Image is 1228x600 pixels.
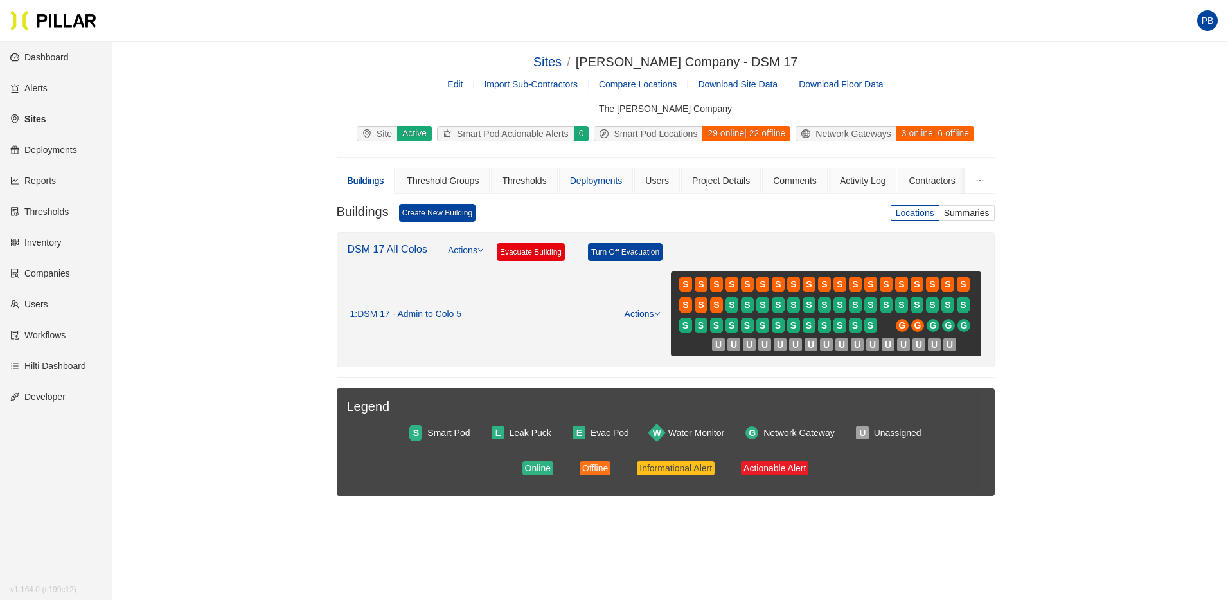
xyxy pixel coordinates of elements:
[960,298,966,312] span: S
[599,79,677,89] a: Compare Locations
[900,338,907,352] span: U
[874,426,921,440] div: Unassigned
[582,461,608,475] div: Offline
[715,338,722,352] span: U
[975,176,984,185] span: ellipsis
[682,318,688,332] span: S
[10,114,46,124] a: environmentSites
[10,237,62,248] a: qrcodeInventory
[896,126,974,141] div: 3 online | 6 offline
[898,298,904,312] span: S
[775,277,781,291] span: S
[965,168,995,194] button: ellipsis
[947,338,953,352] span: U
[931,338,938,352] span: U
[896,208,934,218] span: Locations
[525,461,551,475] div: Online
[10,176,56,186] a: line-chartReports
[790,277,796,291] span: S
[477,247,484,253] span: down
[434,126,591,141] a: alertSmart Pod Actionable Alerts0
[961,318,968,332] span: G
[821,318,827,332] span: S
[840,174,886,188] div: Activity Log
[729,298,734,312] span: S
[883,277,889,291] span: S
[438,127,574,141] div: Smart Pod Actionable Alerts
[777,338,783,352] span: U
[447,79,463,89] a: Edit
[823,338,830,352] span: U
[914,298,920,312] span: S
[945,277,950,291] span: S
[668,426,724,440] div: Water Monitor
[348,244,428,255] a: DSM 17 All Colos
[916,338,922,352] span: U
[760,277,765,291] span: S
[796,127,896,141] div: Network Gateways
[645,174,669,188] div: Users
[692,174,750,188] div: Project Details
[713,318,719,332] span: S
[909,174,955,188] div: Contractors
[944,208,990,218] span: Summaries
[775,298,781,312] span: S
[930,318,937,332] span: G
[357,127,397,141] div: Site
[396,126,432,141] div: Active
[746,338,752,352] span: U
[573,126,589,141] div: 0
[761,338,768,352] span: U
[698,277,704,291] span: S
[790,318,796,332] span: S
[775,318,781,332] span: S
[682,277,688,291] span: S
[497,243,565,261] a: Evacuate Building
[801,129,815,138] span: global
[10,83,48,93] a: alertAlerts
[594,127,702,141] div: Smart Pod Locations
[625,309,661,319] a: Actions
[929,277,935,291] span: S
[427,426,470,440] div: Smart Pod
[868,318,873,332] span: S
[852,277,858,291] span: S
[533,55,562,69] a: Sites
[399,204,476,222] a: Create New Building
[600,129,614,138] span: compass
[698,318,704,332] span: S
[713,277,719,291] span: S
[914,277,920,291] span: S
[744,277,750,291] span: S
[914,318,921,332] span: G
[484,79,578,89] span: Import Sub-Contractors
[702,126,790,141] div: 29 online | 22 offline
[10,268,70,278] a: solutionCompanies
[960,277,966,291] span: S
[347,399,984,415] h3: Legend
[945,318,952,332] span: G
[883,298,889,312] span: S
[821,277,827,291] span: S
[355,309,461,320] span: : DSM 17 - Admin to Colo 5
[350,309,462,320] div: 1
[653,426,661,440] span: W
[10,52,69,62] a: dashboardDashboard
[763,426,834,440] div: Network Gateway
[868,277,873,291] span: S
[337,204,389,222] h3: Buildings
[654,311,661,317] span: down
[576,426,582,440] span: E
[945,298,950,312] span: S
[837,277,842,291] span: S
[10,10,96,31] img: Pillar Technologies
[10,299,48,309] a: teamUsers
[10,361,86,371] a: barsHilti Dashboard
[929,298,935,312] span: S
[713,298,719,312] span: S
[10,392,66,402] a: apiDeveloper
[10,206,69,217] a: exceptionThresholds
[852,298,858,312] span: S
[413,426,419,440] span: S
[348,174,384,188] div: Buildings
